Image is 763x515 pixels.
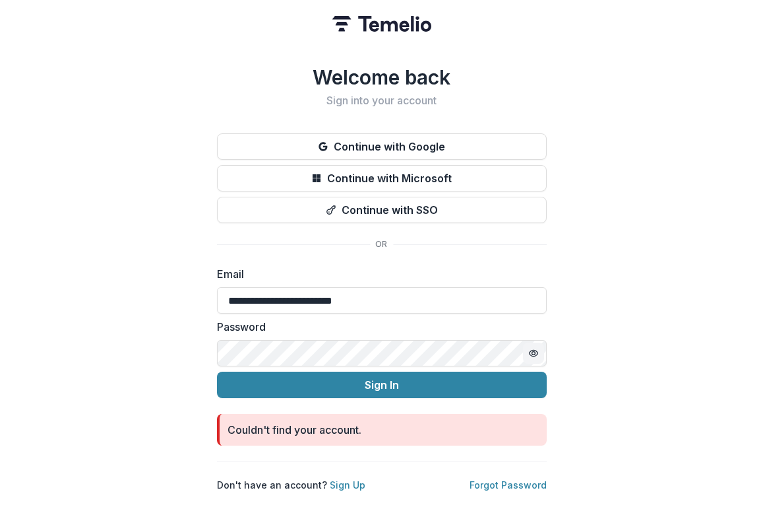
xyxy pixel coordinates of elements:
h2: Sign into your account [217,94,547,107]
div: Couldn't find your account. [228,422,361,438]
label: Password [217,319,539,335]
button: Toggle password visibility [523,343,544,364]
label: Email [217,266,539,282]
button: Continue with Google [217,133,547,160]
button: Continue with Microsoft [217,165,547,191]
p: Don't have an account? [217,478,365,492]
button: Sign In [217,372,547,398]
button: Continue with SSO [217,197,547,223]
a: Sign Up [330,479,365,491]
a: Forgot Password [470,479,547,491]
img: Temelio [332,16,431,32]
h1: Welcome back [217,65,547,89]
